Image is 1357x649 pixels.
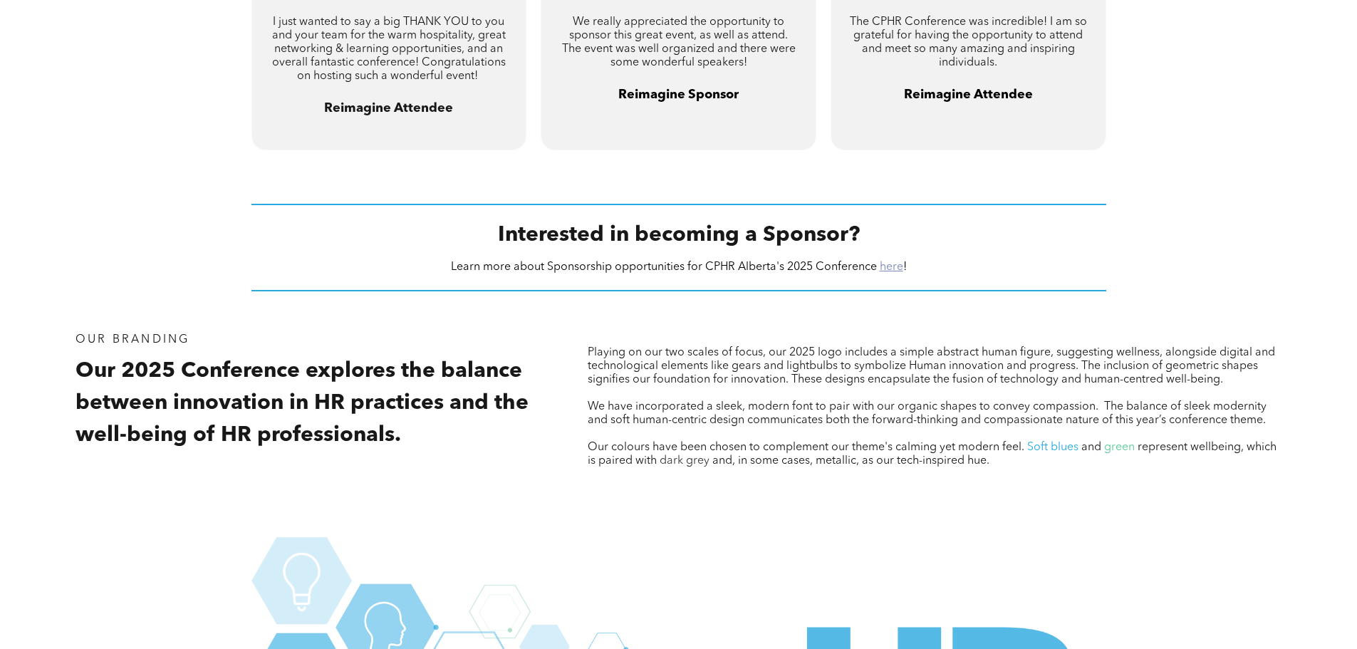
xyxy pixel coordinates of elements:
[904,88,1033,101] span: Reimagine Attendee
[1104,442,1135,453] span: green
[1027,442,1078,453] span: Soft blues
[850,16,1087,68] span: The CPHR Conference was incredible! I am so grateful for having the opportunity to attend and mee...
[76,334,189,346] span: Our Branding
[880,261,903,273] a: here
[76,360,529,446] span: Our 2025 Conference explores the balance between innovation in HR practices and the well-being of...
[498,224,860,246] span: Interested in becoming a Sponsor?
[272,16,506,82] span: I just wanted to say a big THANK YOU to you and your team for the warm hospitality, great network...
[660,455,709,467] span: dark grey
[712,455,989,467] span: and, in some cases, metallic, as our tech-inspired hue.
[1081,442,1101,453] span: and
[618,88,739,101] span: Reimagine Sponsor
[588,401,1267,426] span: We have incorporated a sleek, modern font to pair with our organic shapes to convey compassion. T...
[324,102,453,115] span: Reimagine Attendee
[588,347,1275,385] span: Playing on our two scales of focus, our 2025 logo includes a simple abstract human figure, sugges...
[451,261,877,273] span: Learn more about Sponsorship opportunities for CPHR Alberta's 2025 Conference
[903,261,907,273] span: !
[562,16,796,68] span: We really appreciated the opportunity to sponsor this great event, as well as attend. The event w...
[588,442,1024,453] span: Our colours have been chosen to complement our theme's calming yet modern feel.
